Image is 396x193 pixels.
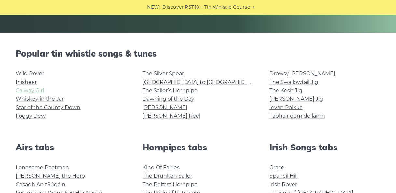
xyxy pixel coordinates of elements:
a: Casadh An tSúgáin [16,181,65,187]
a: Irish Rover [269,181,297,187]
span: NEW: [147,4,160,11]
h2: Popular tin whistle songs & tunes [16,48,380,58]
a: [PERSON_NAME] Jig [269,96,323,102]
a: Whiskey in the Jar [16,96,64,102]
a: Drowsy [PERSON_NAME] [269,71,335,77]
a: [PERSON_NAME] Reel [143,113,200,119]
a: Wild Rover [16,71,44,77]
a: The Sailor’s Hornpipe [143,87,198,94]
a: Inisheer [16,79,37,85]
a: Star of the County Down [16,104,80,110]
a: Foggy Dew [16,113,46,119]
a: Tabhair dom do lámh [269,113,325,119]
a: Galway Girl [16,87,44,94]
a: Lonesome Boatman [16,164,69,171]
a: The Swallowtail Jig [269,79,318,85]
a: King Of Fairies [143,164,180,171]
h2: Irish Songs tabs [269,142,380,152]
a: [PERSON_NAME] the Hero [16,173,85,179]
h2: Airs tabs [16,142,127,152]
a: PST10 - Tin Whistle Course [185,4,250,11]
a: Spancil Hill [269,173,297,179]
h2: Hornpipes tabs [143,142,254,152]
a: The Kesh Jig [269,87,302,94]
a: The Silver Spear [143,71,184,77]
a: [PERSON_NAME] [143,104,187,110]
a: Dawning of the Day [143,96,194,102]
a: The Belfast Hornpipe [143,181,198,187]
a: The Drunken Sailor [143,173,192,179]
a: [GEOGRAPHIC_DATA] to [GEOGRAPHIC_DATA] [143,79,263,85]
span: Discover [162,4,184,11]
a: Ievan Polkka [269,104,302,110]
a: Grace [269,164,284,171]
